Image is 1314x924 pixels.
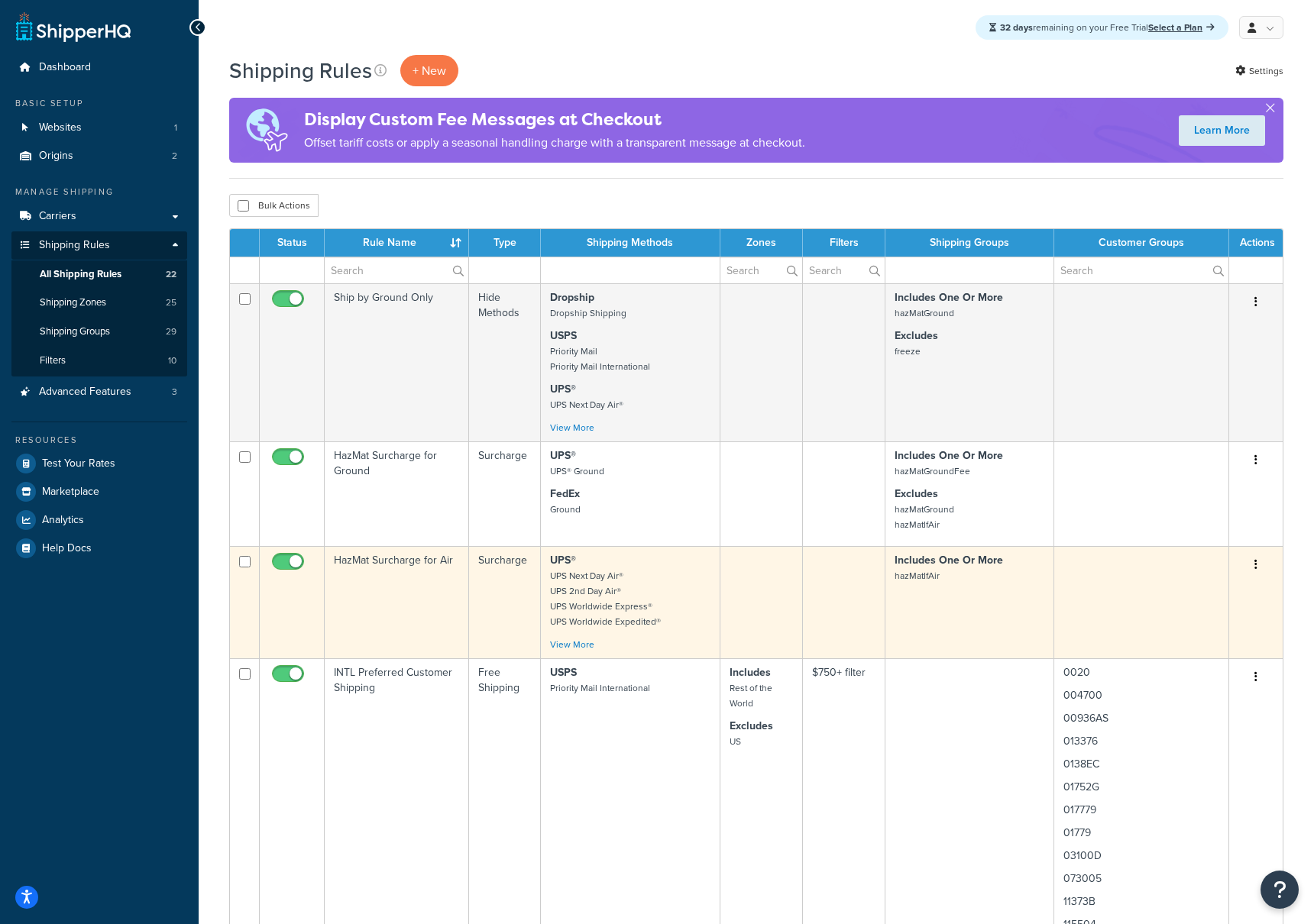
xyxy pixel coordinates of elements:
[1063,711,1219,726] p: 00936AS
[166,268,176,281] span: 22
[550,381,576,397] strong: UPS®
[400,55,458,86] p: + New
[1063,848,1219,864] p: 03100D
[11,202,187,231] a: Carriers
[1054,229,1229,257] th: Customer Groups
[550,398,623,412] small: UPS Next Day Air®
[1063,688,1219,703] p: 004700
[550,486,580,502] strong: FedEx
[895,289,1003,305] strong: Includes One Or More
[550,638,594,651] a: View More
[11,535,187,562] a: Help Docs
[895,328,938,344] strong: Excludes
[39,386,131,399] span: Advanced Features
[550,502,581,516] small: Ground
[42,542,92,555] span: Help Docs
[39,61,91,74] span: Dashboard
[976,15,1228,40] div: remaining on your Free Trial
[11,97,187,110] div: Basic Setup
[550,344,650,373] small: Priority Mail Priority Mail International
[730,664,771,680] strong: Includes
[11,142,187,170] li: Origins
[11,478,187,506] a: Marketplace
[885,229,1053,257] th: Shipping Groups
[730,718,773,734] strong: Excludes
[11,378,187,406] a: Advanced Features 3
[550,447,576,464] strong: UPS®
[803,229,885,257] th: Filters
[469,229,541,257] th: Type
[1000,21,1033,34] strong: 32 days
[720,229,803,257] th: Zones
[11,260,187,289] a: All Shipping Rules 22
[11,318,187,346] a: Shipping Groups 29
[11,450,187,477] a: Test Your Rates
[11,114,187,142] li: Websites
[40,268,121,281] span: All Shipping Rules
[541,229,720,257] th: Shipping Methods
[166,325,176,338] span: 29
[168,354,176,367] span: 10
[550,421,594,435] a: View More
[174,121,177,134] span: 1
[260,229,325,257] th: Status
[1179,115,1265,146] a: Learn More
[895,569,940,583] small: hazMatIfAir
[1235,60,1283,82] a: Settings
[11,318,187,346] li: Shipping Groups
[11,347,187,375] li: Filters
[11,53,187,82] a: Dashboard
[325,229,469,257] th: Rule Name : activate to sort column ascending
[16,11,131,42] a: ShipperHQ Home
[11,289,187,317] li: Shipping Zones
[42,457,115,470] span: Test Your Rates
[1063,757,1219,772] p: 0138EC
[11,289,187,317] a: Shipping Zones 25
[895,464,970,478] small: hazMatGroundFee
[803,257,885,283] input: Search
[11,142,187,170] a: Origins 2
[172,150,177,163] span: 2
[550,289,594,305] strong: Dropship
[550,306,626,320] small: Dropship Shipping
[1229,229,1283,257] th: Actions
[40,296,106,309] span: Shipping Zones
[229,98,304,163] img: duties-banner-06bc72dcb5fe05cb3f9472aba00be2ae8eb53ab6f0d8bb03d382ba314ac3c341.png
[730,735,741,748] small: US
[11,506,187,534] a: Analytics
[1063,734,1219,749] p: 013376
[304,107,805,132] h4: Display Custom Fee Messages at Checkout
[39,121,82,134] span: Websites
[1063,871,1219,887] p: 073005
[11,231,187,260] a: Shipping Rules
[11,114,187,142] a: Websites 1
[1063,894,1219,909] p: 11373B
[469,283,541,441] td: Hide Methods
[325,283,469,441] td: Ship by Ground Only
[1261,871,1299,909] button: Open Resource Center
[1063,780,1219,795] p: 01752G
[40,325,110,338] span: Shipping Groups
[730,681,772,710] small: Rest of the World
[11,186,187,199] div: Manage Shipping
[39,239,110,252] span: Shipping Rules
[166,296,176,309] span: 25
[11,378,187,406] li: Advanced Features
[895,502,954,531] small: hazMatGround hazMatIfAir
[550,681,650,695] small: Priority Mail International
[550,664,577,680] strong: USPS
[1148,21,1215,34] a: Select a Plan
[550,552,576,568] strong: UPS®
[39,150,73,163] span: Origins
[895,552,1003,568] strong: Includes One Or More
[1054,257,1228,283] input: Search
[229,194,319,217] button: Bulk Actions
[325,257,468,283] input: Search
[325,546,469,658] td: HazMat Surcharge for Air
[40,354,66,367] span: Filters
[39,210,76,223] span: Carriers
